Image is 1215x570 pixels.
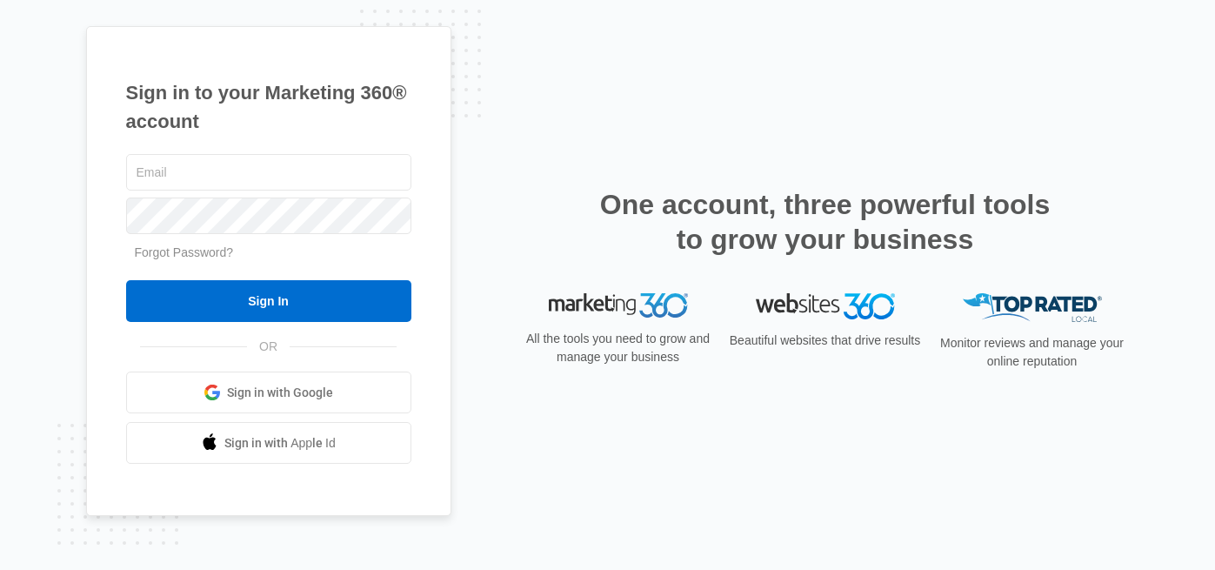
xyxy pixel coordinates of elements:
h1: Sign in to your Marketing 360® account [126,78,411,136]
img: Websites 360 [756,293,895,319]
input: Email [126,154,411,191]
input: Sign In [126,280,411,322]
p: Monitor reviews and manage your online reputation [935,334,1130,371]
img: Top Rated Local [963,293,1102,322]
a: Forgot Password? [135,245,234,259]
span: Sign in with Apple Id [224,434,336,453]
p: All the tools you need to grow and manage your business [521,330,716,366]
a: Sign in with Apple Id [126,422,411,464]
a: Sign in with Google [126,372,411,413]
h2: One account, three powerful tools to grow your business [595,187,1056,257]
p: Beautiful websites that drive results [728,332,923,350]
span: OR [247,338,290,356]
span: Sign in with Google [227,384,333,402]
img: Marketing 360 [549,293,688,318]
